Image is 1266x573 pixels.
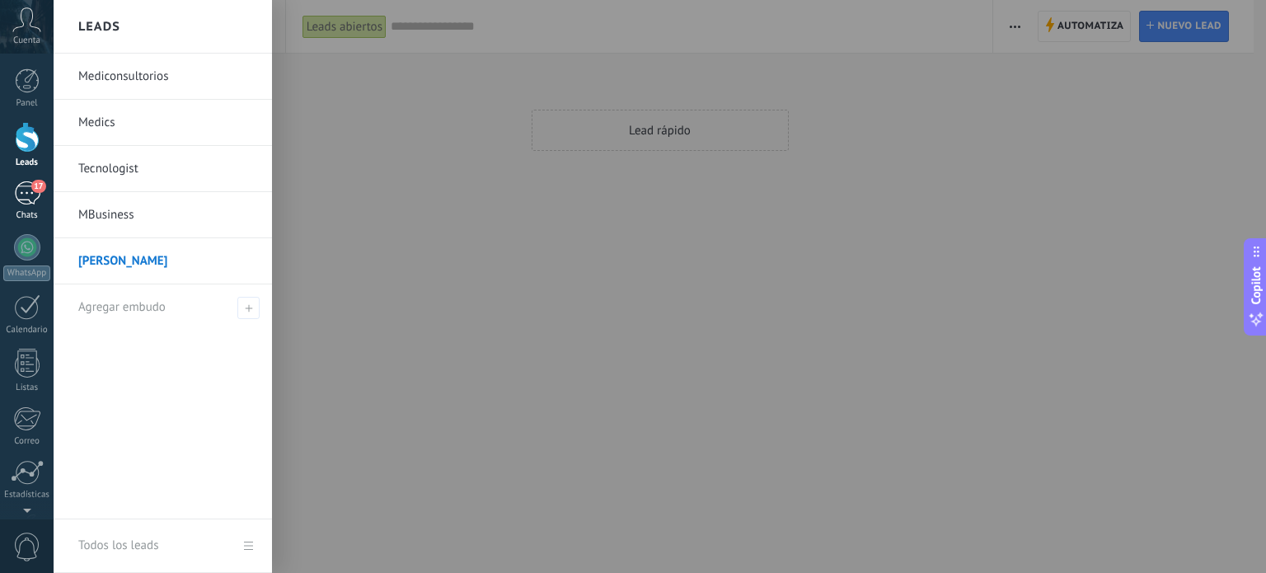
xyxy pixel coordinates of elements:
div: Listas [3,383,51,393]
h2: Leads [78,1,120,53]
a: [PERSON_NAME] [78,238,256,284]
a: MBusiness [78,192,256,238]
div: Leads [3,157,51,168]
a: Medics [78,100,256,146]
div: Estadísticas [3,490,51,500]
div: Chats [3,210,51,221]
a: Tecnologist [78,146,256,192]
span: Agregar embudo [237,297,260,319]
span: 17 [31,180,45,193]
span: Cuenta [13,35,40,46]
a: Todos los leads [54,519,272,573]
span: Copilot [1248,266,1264,304]
a: Mediconsultorios [78,54,256,100]
div: Panel [3,98,51,109]
div: Correo [3,436,51,447]
div: WhatsApp [3,265,50,281]
span: Agregar embudo [78,299,166,315]
div: Todos los leads [78,523,158,569]
div: Calendario [3,325,51,336]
